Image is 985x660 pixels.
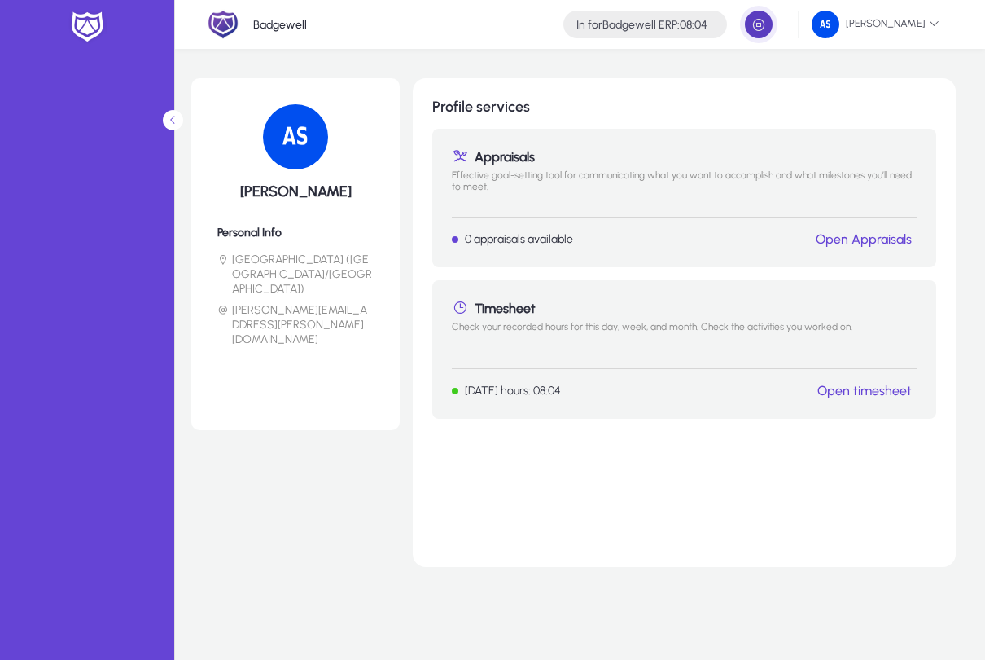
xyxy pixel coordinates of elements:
h4: Badgewell ERP [576,18,707,32]
h1: Appraisals [452,148,917,165]
li: [GEOGRAPHIC_DATA] ([GEOGRAPHIC_DATA]/[GEOGRAPHIC_DATA]) [217,253,374,297]
button: Open timesheet [812,382,917,399]
img: 100.png [812,11,839,38]
p: Check your recorded hours for this day, week, and month. Check the activities you worked on. [452,321,917,355]
li: [PERSON_NAME][EMAIL_ADDRESS][PERSON_NAME][DOMAIN_NAME] [217,303,374,347]
img: 100.png [263,104,328,169]
p: 0 appraisals available [465,232,573,246]
h1: Timesheet [452,300,917,316]
button: [PERSON_NAME] [799,10,952,39]
h6: Personal Info [217,226,374,240]
span: : [677,18,680,32]
img: white-logo.png [67,10,107,44]
span: 08:04 [680,18,707,32]
h1: Profile services [432,98,936,116]
span: [PERSON_NAME] [812,11,939,38]
p: Badgewell [253,18,307,32]
p: [DATE] hours: 08:04 [465,384,561,398]
span: In for [576,18,602,32]
h5: [PERSON_NAME] [217,183,374,200]
p: Effective goal-setting tool for communicating what you want to accomplish and what milestones you... [452,169,917,204]
button: Open Appraisals [811,231,917,248]
img: 2.png [208,9,239,40]
a: Open timesheet [817,383,912,398]
a: Open Appraisals [816,231,912,247]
